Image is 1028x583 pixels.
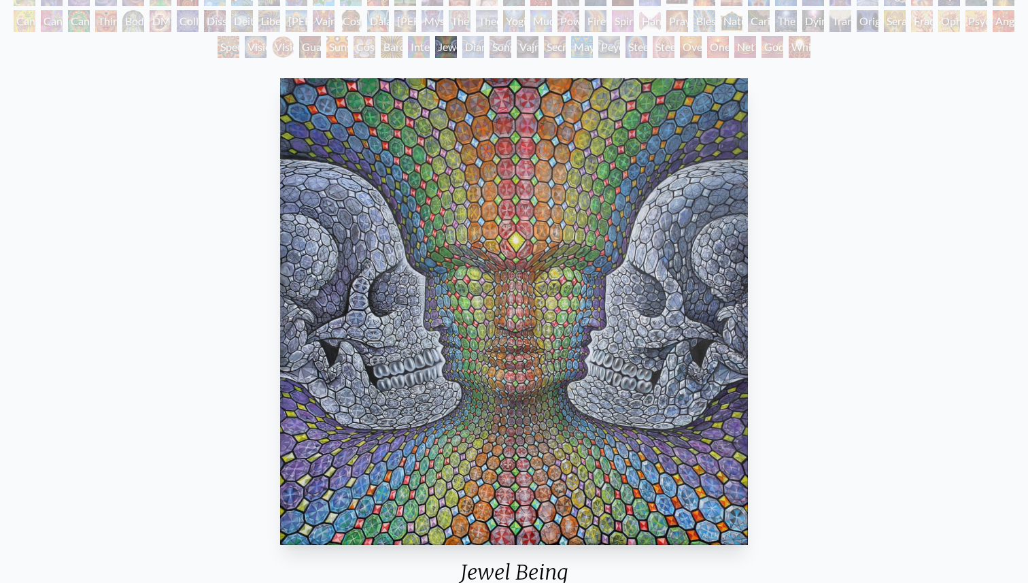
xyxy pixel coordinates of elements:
[653,36,674,58] div: Steeplehead 2
[802,10,824,32] div: Dying
[41,10,63,32] div: Cannabis Sutra
[707,36,729,58] div: One
[693,10,715,32] div: Blessing Hand
[449,10,470,32] div: The Seer
[354,36,375,58] div: Cosmic Elf
[639,10,661,32] div: Hands that See
[122,10,144,32] div: Body/Mind as a Vibratory Field of Energy
[313,10,335,32] div: Vajra Guru
[965,10,987,32] div: Psychomicrograph of a Fractal Paisley Cherub Feather Tip
[721,10,742,32] div: Nature of Mind
[748,10,770,32] div: Caring
[245,36,267,58] div: Vision Crystal
[775,10,797,32] div: The Soul Finds It's Way
[231,10,253,32] div: Deities & Demons Drinking from the Milky Pool
[490,36,511,58] div: Song of Vajra Being
[68,10,90,32] div: Cannabacchus
[884,10,906,32] div: Seraphic Transport Docking on the Third Eye
[517,36,538,58] div: Vajra Being
[150,10,171,32] div: DMT - The Spirit Molecule
[408,36,430,58] div: Interbeing
[422,10,443,32] div: Mystic Eye
[544,36,566,58] div: Secret Writing Being
[761,36,783,58] div: Godself
[571,36,593,58] div: Mayan Being
[680,36,702,58] div: Oversoul
[857,10,878,32] div: Original Face
[299,36,321,58] div: Guardian of Infinite Vision
[95,10,117,32] div: Third Eye Tears of Joy
[503,10,525,32] div: Yogi & the Möbius Sphere
[558,10,579,32] div: Power to the Peaceful
[462,36,484,58] div: Diamond Being
[381,36,402,58] div: Bardo Being
[476,10,498,32] div: Theologue
[829,10,851,32] div: Transfiguration
[435,36,457,58] div: Jewel Being
[177,10,199,32] div: Collective Vision
[626,36,647,58] div: Steeplehead 1
[204,10,226,32] div: Dissectional Art for Tool's Lateralus CD
[911,10,933,32] div: Fractal Eyes
[530,10,552,32] div: Mudra
[612,10,634,32] div: Spirit Animates the Flesh
[734,36,756,58] div: Net of Being
[367,10,389,32] div: Dalai Lama
[326,36,348,58] div: Sunyata
[218,36,239,58] div: Spectral Lotus
[598,36,620,58] div: Peyote Being
[993,10,1014,32] div: Angel Skin
[258,10,280,32] div: Liberation Through Seeing
[272,36,294,58] div: Vision Crystal Tondo
[789,36,810,58] div: White Light
[938,10,960,32] div: Ophanic Eyelash
[340,10,362,32] div: Cosmic [DEMOGRAPHIC_DATA]
[394,10,416,32] div: [PERSON_NAME]
[14,10,35,32] div: Cannabis Mudra
[280,78,748,545] img: Jewel-Being-2006-Alex-Grey-watermarked.jpg
[666,10,688,32] div: Praying Hands
[286,10,307,32] div: [PERSON_NAME]
[585,10,606,32] div: Firewalking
